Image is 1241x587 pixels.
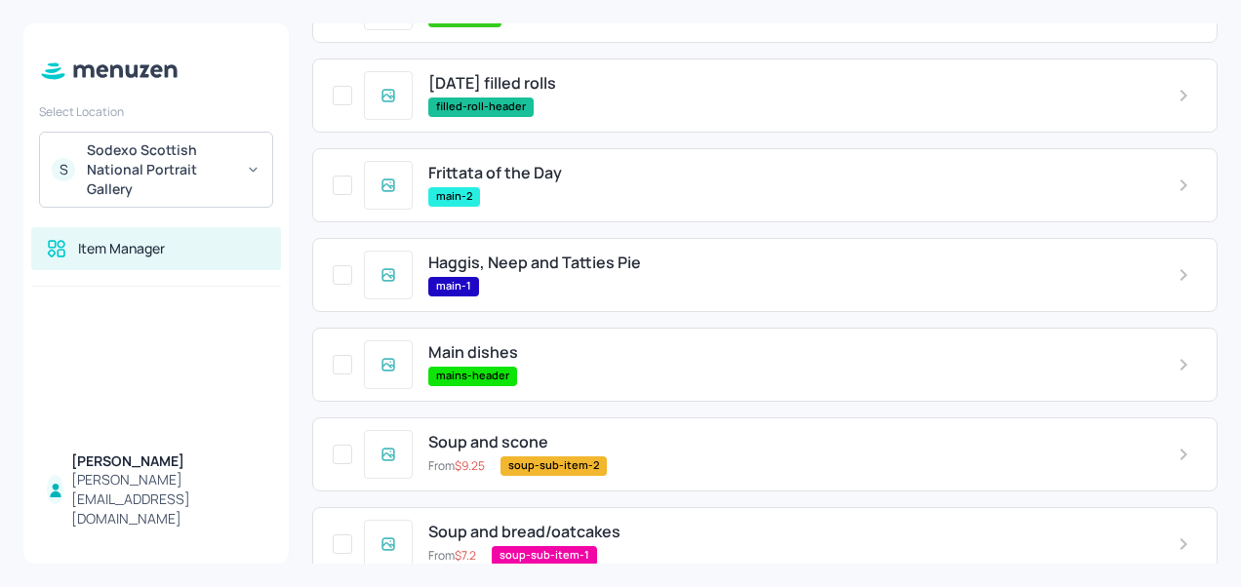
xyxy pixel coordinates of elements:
[428,343,518,362] span: Main dishes
[492,547,597,564] span: soup-sub-item-1
[428,98,534,115] span: filled-roll-header
[428,547,476,565] p: From
[428,457,485,475] p: From
[428,164,562,182] span: Frittata of the Day
[428,368,517,384] span: mains-header
[428,433,548,451] span: Soup and scone
[428,278,479,294] span: main-1
[52,158,75,181] div: S
[428,254,641,272] span: Haggis, Neep and Tatties Pie
[39,103,273,120] div: Select Location
[71,470,265,528] div: [PERSON_NAME][EMAIL_ADDRESS][DOMAIN_NAME]
[455,547,476,564] span: $ 7.2
[500,457,607,474] span: soup-sub-item-2
[78,239,165,258] div: Item Manager
[87,140,234,199] div: Sodexo Scottish National Portrait Gallery
[71,451,265,471] div: [PERSON_NAME]
[428,188,480,205] span: main-2
[455,457,485,474] span: $ 9.25
[428,74,556,93] span: [DATE] filled rolls
[428,523,620,541] span: Soup and bread/oatcakes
